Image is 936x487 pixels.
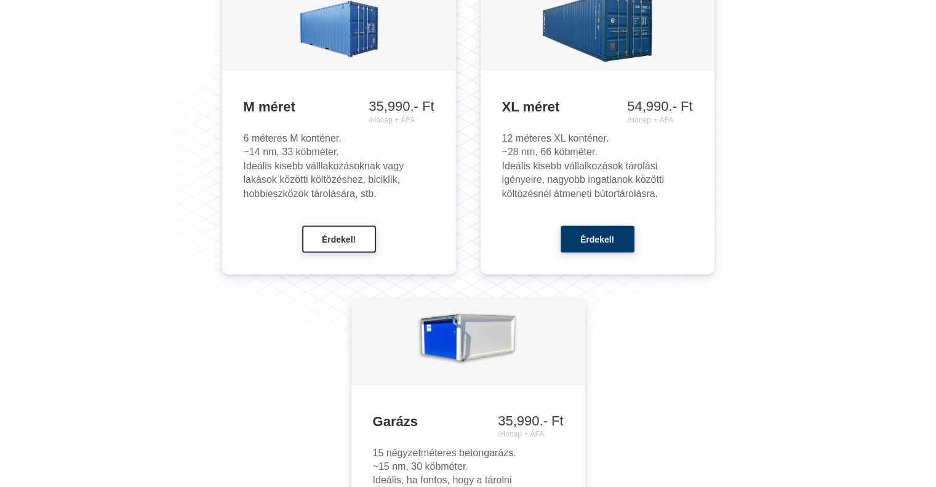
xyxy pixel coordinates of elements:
a: Érdekel! [561,233,634,243]
span: Érdekel! [322,235,356,244]
div: 6 méteres M konténer. ~14 nm, 33 köbméter. Ideális kisebb válllakozásoknak vagy lakások közötti k... [244,132,434,201]
div: 35,990.- Ft [369,99,434,124]
a: Érdekel! [302,233,376,243]
span: Érdekel! [580,235,614,244]
div: 12 méteres XL konténer. ~28 nm, 66 köbméter. Ideális kisebb vállalkozások tárolási igényeire, nag... [502,132,693,201]
button: Érdekel! [561,225,634,252]
div: 54,990.- Ft [627,99,692,124]
h3: Garázs [373,413,564,431]
h3: M méret [244,99,434,116]
button: Érdekel! [302,225,376,252]
h3: XL méret [502,99,693,116]
div: 35,990.- Ft [498,413,563,439]
img: garazs_kivagott_3.webp [415,301,521,381]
